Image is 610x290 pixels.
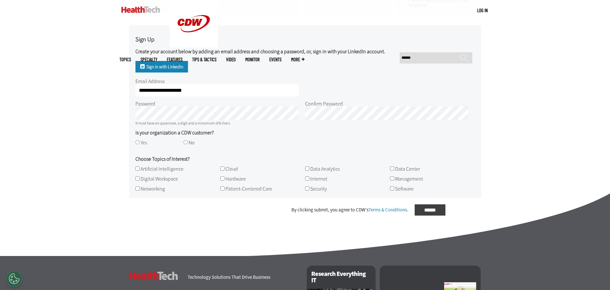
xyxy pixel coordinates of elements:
[225,166,238,172] label: Cloud
[305,100,343,107] label: Confirm Password
[310,185,327,192] label: Security
[135,121,230,126] span: It must have an uppercase, a digit and a minumium of 8 chars
[135,100,155,107] label: Password
[225,175,246,182] label: Hardware
[225,185,272,192] label: Patient-Centered Care
[369,207,407,213] a: Terms & Conditions
[141,57,157,62] span: Specialty
[451,206,480,213] div: Processing...
[395,166,420,172] label: Data Center
[141,175,178,182] label: Digital Workspace
[226,57,236,62] a: Video
[141,139,147,146] label: Yes
[6,271,22,287] button: Open Preferences
[192,57,216,62] a: Tips & Tactics
[291,208,408,212] div: By clicking submit, you agree to CDW’s .
[141,166,183,172] label: Artificial Intelligence
[310,175,327,182] label: Internet
[245,57,260,62] a: MonITor
[135,130,214,135] span: Is your organization a CDW customer?
[135,157,190,162] span: Choose Topics of Interest?
[6,271,22,287] div: Cookies Settings
[307,266,376,289] h2: Research Everything IT
[477,7,488,14] div: User menu
[310,166,340,172] label: Data Analytics
[291,57,305,62] span: More
[119,57,131,62] span: Topics
[129,272,178,280] h3: HealthTech
[167,57,183,62] a: Features
[121,6,160,13] img: Home
[135,78,165,85] label: Email Address
[395,175,423,182] label: Management
[477,7,488,13] a: Log in
[141,185,165,192] label: Networking
[395,185,414,192] label: Software
[188,275,299,280] h4: Technology Solutions That Drive Business
[269,57,281,62] a: Events
[170,42,218,49] a: CDW
[189,139,195,146] label: No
